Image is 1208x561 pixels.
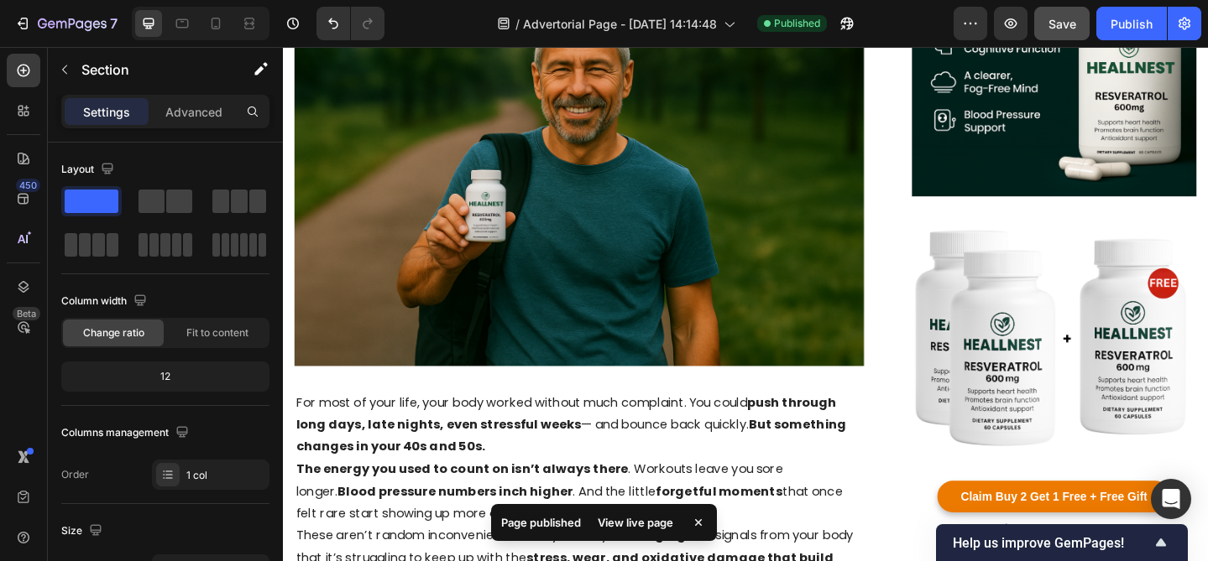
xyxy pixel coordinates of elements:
[16,179,40,192] div: 450
[774,16,820,31] span: Published
[186,325,248,340] span: Fit to content
[283,47,1208,561] iframe: To enrich screen reader interactions, please activate Accessibility in Grammarly extension settings
[61,467,89,482] div: Order
[953,532,1171,553] button: Show survey - Help us improve GemPages!
[775,518,904,532] span: ✔️ 100,000+ bottles sold
[14,448,631,520] p: . Workouts leave you sore longer. . And the little that once felt rare start showing up more often.
[953,535,1151,551] span: Help us improve GemPages!
[81,60,219,80] p: Section
[110,13,118,34] p: 7
[60,474,316,493] strong: Blood pressure numbers inch higher
[7,7,125,40] button: 7
[713,472,966,506] a: Claim Buy 2 Get 1 Free + Free Gift
[1096,7,1167,40] button: Publish
[83,325,144,340] span: Change ratio
[748,543,931,556] span: ✔️ 30-Day Money-Back Guarantee
[165,103,222,121] p: Advanced
[61,290,150,313] div: Column width
[61,520,106,543] div: Size
[83,103,130,121] p: Settings
[515,15,520,33] span: /
[1151,479,1191,519] div: Open Intercom Messenger
[65,365,266,388] div: 12
[1111,15,1153,33] div: Publish
[501,514,581,531] p: Page published
[738,478,941,501] p: Claim Buy 2 Get 1 Free + Free Gift
[406,474,544,493] strong: forgetful moments
[588,511,683,534] div: View live page
[1049,17,1076,31] span: Save
[1034,7,1090,40] button: Save
[354,522,456,541] strong: warning signs
[61,158,118,181] div: Layout
[13,307,40,320] div: Beta
[523,15,717,33] span: Advertorial Page - [DATE] 14:14:48
[14,376,631,448] p: For most of your life, your body worked without much complaint. You could — and bounce back quickly.
[685,163,995,472] img: gempages_579670698352443925-951e42b0-fb53-45ee-8a44-487cafcf4aa0.png
[316,7,384,40] div: Undo/Redo
[186,468,265,483] div: 1 col
[61,422,192,444] div: Columns management
[14,449,376,469] strong: The energy you used to count on isn’t always there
